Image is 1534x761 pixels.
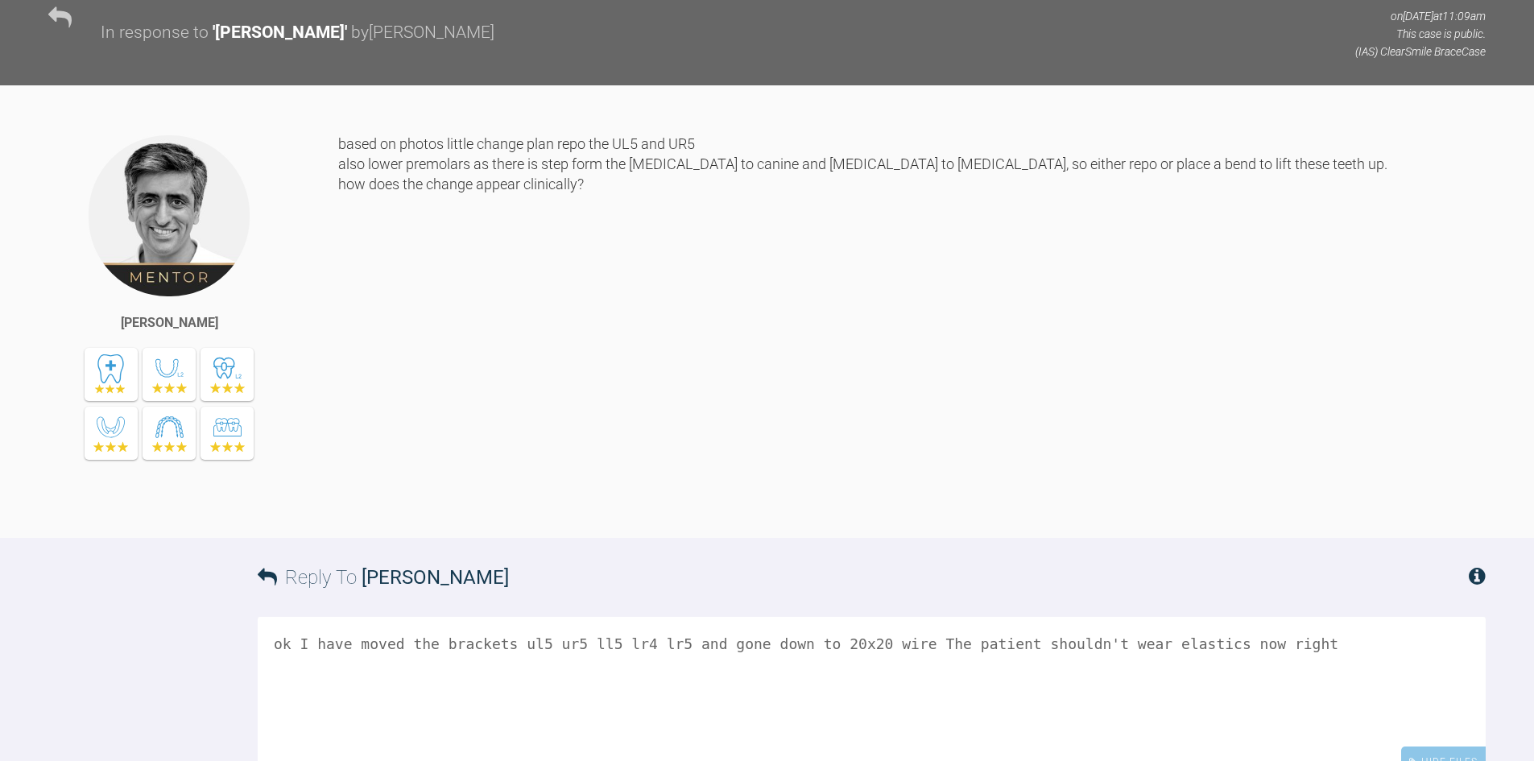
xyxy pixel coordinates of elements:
[87,134,251,298] img: Asif Chatoo
[338,134,1486,514] div: based on photos little change plan repo the UL5 and UR5 also lower premolars as there is step for...
[213,19,347,47] div: ' [PERSON_NAME] '
[1355,7,1486,25] p: on [DATE] at 11:09am
[1355,43,1486,60] p: (IAS) ClearSmile Brace Case
[1355,25,1486,43] p: This case is public.
[101,19,209,47] div: In response to
[121,312,218,333] div: [PERSON_NAME]
[362,566,509,589] span: [PERSON_NAME]
[258,562,509,593] h3: Reply To
[351,19,494,47] div: by [PERSON_NAME]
